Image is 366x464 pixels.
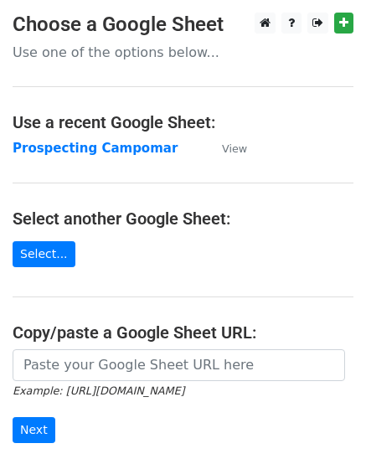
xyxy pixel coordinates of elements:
a: Prospecting Campomar [13,141,178,156]
small: View [222,142,247,155]
input: Paste your Google Sheet URL here [13,349,345,381]
input: Next [13,417,55,443]
a: Select... [13,241,75,267]
h4: Select another Google Sheet: [13,209,353,229]
h3: Choose a Google Sheet [13,13,353,37]
a: View [205,141,247,156]
small: Example: [URL][DOMAIN_NAME] [13,384,184,397]
h4: Use a recent Google Sheet: [13,112,353,132]
p: Use one of the options below... [13,44,353,61]
h4: Copy/paste a Google Sheet URL: [13,322,353,343]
